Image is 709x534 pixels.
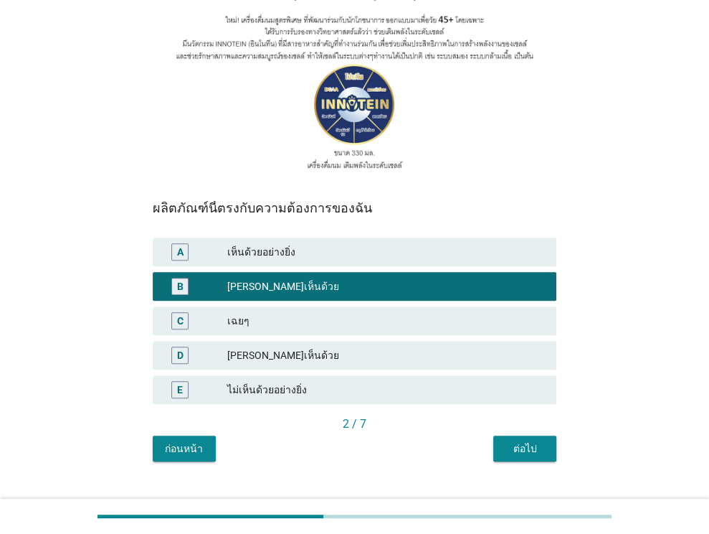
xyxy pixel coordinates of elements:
[227,347,545,364] div: [PERSON_NAME]เห็นด้วย
[176,245,183,260] div: A
[176,314,183,329] div: C
[176,279,183,294] div: B
[227,278,545,295] div: [PERSON_NAME]เห็นด้วย
[153,416,556,433] div: 2 / 7
[505,441,545,456] div: ต่อไป
[176,348,183,363] div: D
[493,436,556,462] button: ต่อไป
[153,436,216,462] button: ก่อนหน้า
[177,383,183,398] div: E
[227,381,545,398] div: ไม่เห็นด้วยอย่างยิ่ง
[153,198,556,217] div: ผลิตภัณฑ์นี้ตรงกับความต้องการของฉัน
[164,441,204,456] div: ก่อนหน้า
[227,243,545,261] div: เห็นด้วยอย่างยิ่ง
[227,312,545,329] div: เฉยๆ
